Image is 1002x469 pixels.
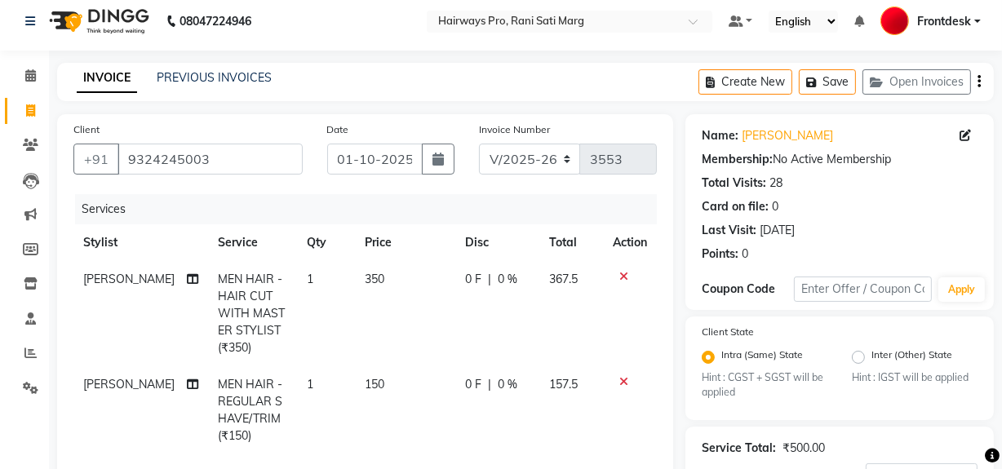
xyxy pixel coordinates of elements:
[307,272,313,286] span: 1
[365,272,384,286] span: 350
[702,281,794,298] div: Coupon Code
[702,127,738,144] div: Name:
[327,122,349,137] label: Date
[702,151,773,168] div: Membership:
[603,224,657,261] th: Action
[550,377,579,392] span: 157.5
[702,440,776,457] div: Service Total:
[488,271,491,288] span: |
[157,70,272,85] a: PREVIOUS INVOICES
[852,370,978,385] small: Hint : IGST will be applied
[862,69,971,95] button: Open Invoices
[365,377,384,392] span: 150
[83,272,175,286] span: [PERSON_NAME]
[721,347,803,367] label: Intra (Same) State
[760,222,795,239] div: [DATE]
[77,64,137,93] a: INVOICE
[307,377,313,392] span: 1
[794,277,932,302] input: Enter Offer / Coupon Code
[297,224,356,261] th: Qty
[73,144,119,175] button: +91
[698,69,792,95] button: Create New
[83,377,175,392] span: [PERSON_NAME]
[799,69,856,95] button: Save
[702,246,738,263] div: Points:
[772,198,778,215] div: 0
[465,271,481,288] span: 0 F
[742,127,833,144] a: [PERSON_NAME]
[498,376,517,393] span: 0 %
[702,370,827,400] small: Hint : CGST + SGST will be applied
[880,7,909,35] img: Frontdesk
[75,194,669,224] div: Services
[550,272,579,286] span: 367.5
[769,175,783,192] div: 28
[73,224,208,261] th: Stylist
[540,224,604,261] th: Total
[73,122,100,137] label: Client
[117,144,303,175] input: Search by Name/Mobile/Email/Code
[783,440,825,457] div: ₹500.00
[702,175,766,192] div: Total Visits:
[488,376,491,393] span: |
[917,13,971,30] span: Frontdesk
[208,224,296,261] th: Service
[742,246,748,263] div: 0
[465,376,481,393] span: 0 F
[479,122,550,137] label: Invoice Number
[871,347,952,367] label: Inter (Other) State
[702,151,978,168] div: No Active Membership
[702,325,754,339] label: Client State
[218,377,282,443] span: MEN HAIR - REGULAR SHAVE/TRIM (₹150)
[938,277,985,302] button: Apply
[355,224,455,261] th: Price
[702,198,769,215] div: Card on file:
[455,224,539,261] th: Disc
[702,222,756,239] div: Last Visit:
[498,271,517,288] span: 0 %
[218,272,285,355] span: MEN HAIR - HAIR CUT WITH MASTER STYLIST (₹350)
